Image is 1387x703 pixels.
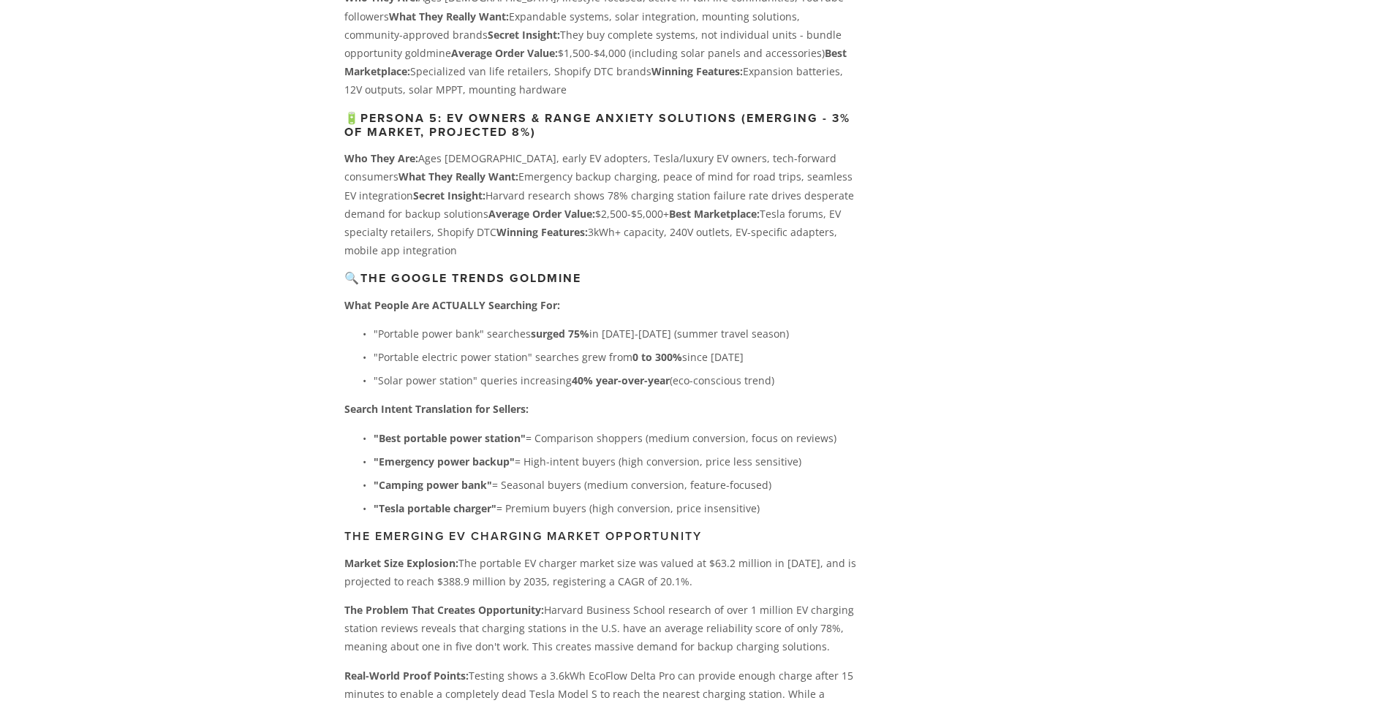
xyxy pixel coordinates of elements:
[374,348,857,366] p: "Portable electric power station" searches grew from since [DATE]
[374,431,526,445] strong: "Best portable power station"
[374,455,515,468] strong: "Emergency power backup"
[344,151,418,165] strong: Who They Are:
[374,478,492,492] strong: "Camping power bank"
[374,429,857,447] p: = Comparison shoppers (medium conversion, focus on reviews)
[413,189,485,202] strong: Secret Insight:
[344,601,857,656] p: Harvard Business School research of over 1 million EV charging station reviews reveals that charg...
[389,9,509,23] strong: What They Really Want:
[344,669,469,683] strong: Real-World Proof Points:
[344,402,529,416] strong: Search Intent Translation for Sellers:
[344,554,857,590] p: The portable EV charger market size was valued at $63.2 million in [DATE], and is projected to re...
[344,529,857,543] h3: The Emerging EV Charging Market Opportunity
[374,476,857,494] p: = Seasonal buyers (medium conversion, feature-focused)
[344,149,857,259] p: Ages [DEMOGRAPHIC_DATA], early EV adopters, Tesla/luxury EV owners, tech-forward consumers Emerge...
[632,350,682,364] strong: 0 to 300%
[344,603,544,617] strong: The Problem That Creates Opportunity:
[344,271,857,285] h3: 🔍
[374,501,496,515] strong: "Tesla portable charger"
[374,371,857,389] p: "Solar power station" queries increasing (eco-conscious trend)
[451,46,558,60] strong: Average Order Value:
[496,225,588,239] strong: Winning Features:
[344,298,560,312] strong: What People Are ACTUALLY Searching For:
[360,270,581,286] strong: The Google Trends Goldmine
[398,170,518,183] strong: What They Really Want:
[572,373,670,387] strong: 40% year-over-year
[374,452,857,471] p: = High-intent buyers (high conversion, price less sensitive)
[531,327,589,341] strong: surged 75%
[488,207,595,221] strong: Average Order Value:
[344,111,857,139] h3: 🔋
[374,324,857,343] p: "Portable power bank" searches in [DATE]-[DATE] (summer travel season)
[344,556,458,570] strong: Market Size Explosion:
[488,28,560,42] strong: Secret Insight:
[374,499,857,517] p: = Premium buyers (high conversion, price insensitive)
[344,110,855,140] strong: Persona 5: EV Owners & Range Anxiety Solutions (Emerging - 3% of market, projected 8%)
[669,207,760,221] strong: Best Marketplace:
[651,64,743,78] strong: Winning Features:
